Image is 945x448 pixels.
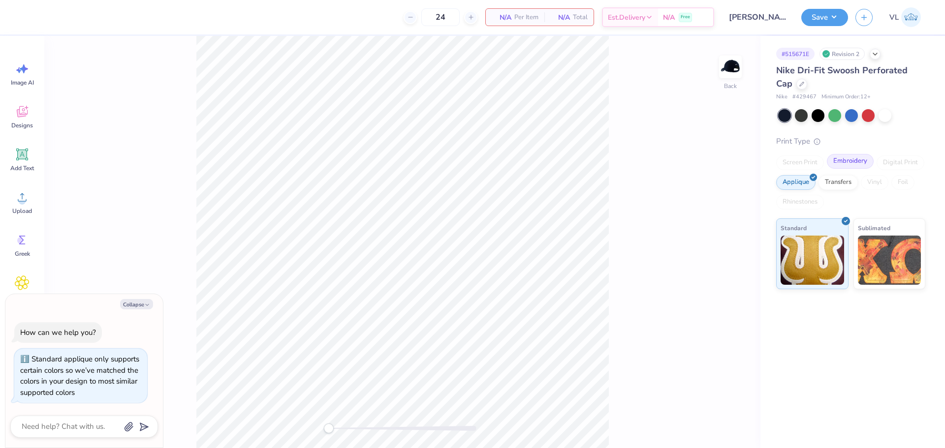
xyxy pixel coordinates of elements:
[821,93,871,101] span: Minimum Order: 12 +
[889,12,899,23] span: VL
[858,223,890,233] span: Sublimated
[819,175,858,190] div: Transfers
[776,175,816,190] div: Applique
[901,7,921,27] img: Vincent Lloyd Laurel
[681,14,690,21] span: Free
[776,93,787,101] span: Nike
[514,12,538,23] span: Per Item
[722,7,794,27] input: Untitled Design
[724,82,737,90] div: Back
[11,121,33,129] span: Designs
[877,155,924,170] div: Digital Print
[776,155,824,170] div: Screen Print
[20,328,96,337] div: How can we help you?
[608,12,645,23] span: Est. Delivery
[663,12,675,23] span: N/A
[492,12,511,23] span: N/A
[776,195,824,209] div: Rhinestones
[550,12,570,23] span: N/A
[6,293,38,308] span: Clipart & logos
[20,354,139,397] div: Standard applique only supports certain colors so we’ve matched the colors in your design to most...
[324,423,334,433] div: Accessibility label
[801,9,848,26] button: Save
[11,79,34,87] span: Image AI
[792,93,817,101] span: # 429467
[781,236,844,285] img: Standard
[10,164,34,172] span: Add Text
[12,207,32,215] span: Upload
[891,175,914,190] div: Foil
[885,7,925,27] a: VL
[819,48,865,60] div: Revision 2
[721,57,740,77] img: Back
[861,175,888,190] div: Vinyl
[776,136,925,147] div: Print Type
[421,8,460,26] input: – –
[858,236,921,285] img: Sublimated
[573,12,588,23] span: Total
[776,48,815,60] div: # 515671E
[781,223,807,233] span: Standard
[776,64,908,90] span: Nike Dri-Fit Swoosh Perforated Cap
[827,154,874,169] div: Embroidery
[120,299,153,309] button: Collapse
[15,250,30,258] span: Greek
